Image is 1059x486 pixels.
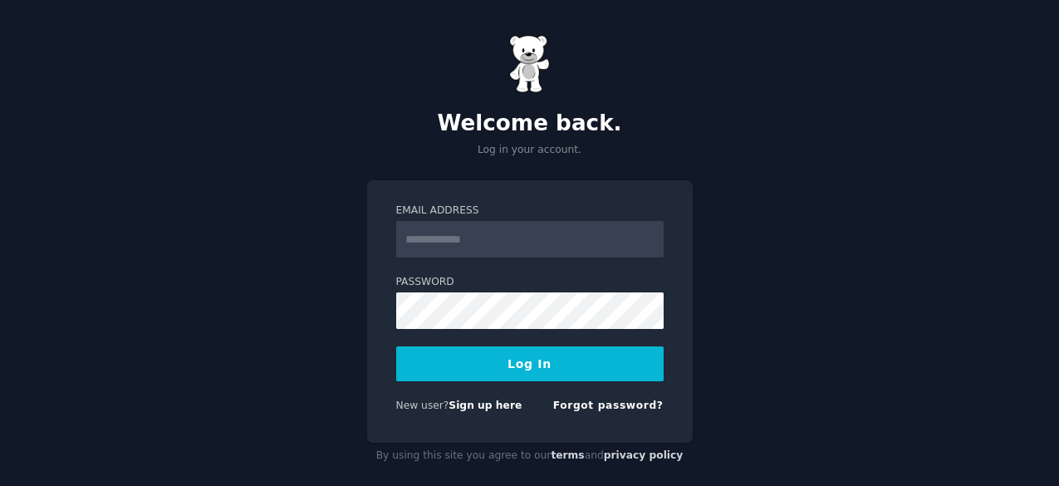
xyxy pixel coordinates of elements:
[551,449,584,461] a: terms
[367,143,693,158] p: Log in your account.
[604,449,684,461] a: privacy policy
[367,443,693,469] div: By using this site you agree to our and
[553,400,664,411] a: Forgot password?
[396,275,664,290] label: Password
[449,400,522,411] a: Sign up here
[509,35,551,93] img: Gummy Bear
[367,110,693,137] h2: Welcome back.
[396,346,664,381] button: Log In
[396,204,664,218] label: Email Address
[396,400,449,411] span: New user?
